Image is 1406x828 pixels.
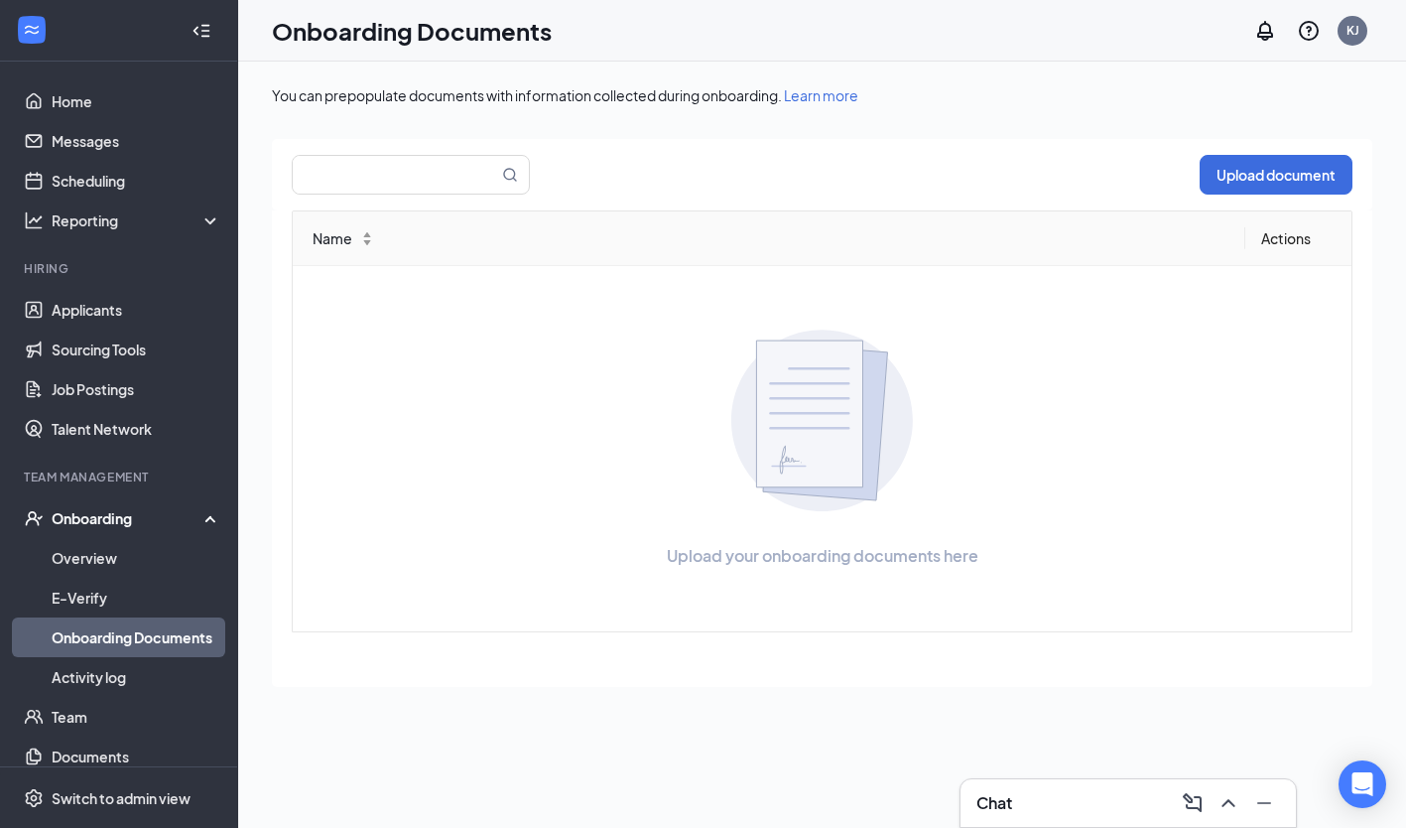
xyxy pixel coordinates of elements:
[52,369,221,409] a: Job Postings
[502,167,518,183] svg: MagnifyingGlass
[52,508,204,528] div: Onboarding
[1245,211,1351,266] th: Actions
[272,85,1372,105] div: You can prepopulate documents with information collected during onboarding.
[360,238,374,244] span: ↓
[52,657,221,697] a: Activity log
[1252,791,1276,815] svg: Minimize
[52,330,221,369] a: Sourcing Tools
[1339,760,1386,808] div: Open Intercom Messenger
[52,290,221,330] a: Applicants
[1200,155,1352,195] button: Upload document
[24,508,44,528] svg: UserCheck
[52,697,221,737] a: Team
[1213,787,1244,819] button: ChevronUp
[1181,791,1205,815] svg: ComposeMessage
[667,543,978,568] span: Upload your onboarding documents here
[52,788,191,808] div: Switch to admin view
[1297,19,1321,43] svg: QuestionInfo
[1216,791,1240,815] svg: ChevronUp
[1177,787,1209,819] button: ComposeMessage
[24,260,217,277] div: Hiring
[1248,787,1280,819] button: Minimize
[22,20,42,40] svg: WorkstreamLogo
[52,161,221,201] a: Scheduling
[52,121,221,161] a: Messages
[52,210,222,230] div: Reporting
[24,469,217,485] div: Team Management
[52,409,221,449] a: Talent Network
[313,227,352,249] span: Name
[360,232,374,238] span: ↑
[52,737,221,776] a: Documents
[52,538,221,578] a: Overview
[272,14,552,48] h1: Onboarding Documents
[1346,22,1359,39] div: KJ
[24,210,44,230] svg: Analysis
[52,578,221,618] a: E-Verify
[192,21,211,41] svg: Collapse
[1253,19,1277,43] svg: Notifications
[784,86,858,104] a: Learn more
[52,618,221,657] a: Onboarding Documents
[52,81,221,121] a: Home
[976,792,1012,814] h3: Chat
[24,788,44,808] svg: Settings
